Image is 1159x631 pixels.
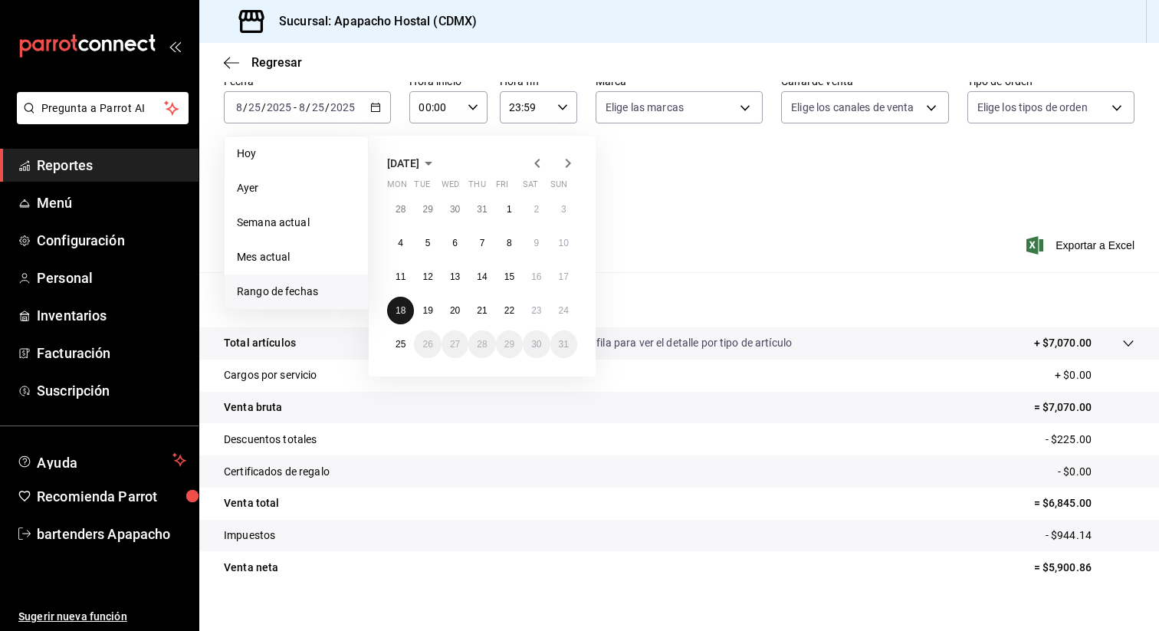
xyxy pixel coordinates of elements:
[37,268,186,288] span: Personal
[224,527,275,544] p: Impuestos
[442,179,459,196] abbr: Wednesday
[414,263,441,291] button: August 12, 2025
[1046,432,1134,448] p: - $225.00
[37,451,166,469] span: Ayuda
[248,101,261,113] input: --
[468,179,485,196] abbr: Thursday
[387,330,414,358] button: August 25, 2025
[37,380,186,401] span: Suscripción
[18,609,186,625] span: Sugerir nueva función
[1055,367,1134,383] p: + $0.00
[559,305,569,316] abbr: August 24, 2025
[387,229,414,257] button: August 4, 2025
[224,367,317,383] p: Cargos por servicio
[534,204,539,215] abbr: August 2, 2025
[11,111,189,127] a: Pregunta a Parrot AI
[531,305,541,316] abbr: August 23, 2025
[468,263,495,291] button: August 14, 2025
[330,101,356,113] input: ----
[468,297,495,324] button: August 21, 2025
[523,263,550,291] button: August 16, 2025
[414,196,441,223] button: July 29, 2025
[414,330,441,358] button: August 26, 2025
[559,238,569,248] abbr: August 10, 2025
[37,230,186,251] span: Configuración
[468,330,495,358] button: August 28, 2025
[496,179,508,196] abbr: Friday
[224,495,279,511] p: Venta total
[266,101,292,113] input: ----
[294,101,297,113] span: -
[387,157,419,169] span: [DATE]
[37,524,186,544] span: bartenders Apapacho
[452,238,458,248] abbr: August 6, 2025
[1034,399,1134,416] p: = $7,070.00
[504,271,514,282] abbr: August 15, 2025
[422,339,432,350] abbr: August 26, 2025
[477,339,487,350] abbr: August 28, 2025
[387,297,414,324] button: August 18, 2025
[537,335,792,351] p: Da clic en la fila para ver el detalle por tipo de artículo
[396,305,405,316] abbr: August 18, 2025
[523,196,550,223] button: August 2, 2025
[977,100,1088,115] span: Elige los tipos de orden
[468,196,495,223] button: July 31, 2025
[224,291,1134,309] p: Resumen
[550,179,567,196] abbr: Sunday
[477,271,487,282] abbr: August 14, 2025
[507,204,512,215] abbr: August 1, 2025
[306,101,310,113] span: /
[442,229,468,257] button: August 6, 2025
[251,55,302,70] span: Regresar
[17,92,189,124] button: Pregunta a Parrot AI
[480,238,485,248] abbr: August 7, 2025
[450,305,460,316] abbr: August 20, 2025
[237,249,356,265] span: Mes actual
[414,229,441,257] button: August 5, 2025
[442,330,468,358] button: August 27, 2025
[1029,236,1134,255] button: Exportar a Excel
[37,155,186,176] span: Reportes
[523,330,550,358] button: August 30, 2025
[523,179,538,196] abbr: Saturday
[477,204,487,215] abbr: July 31, 2025
[261,101,266,113] span: /
[224,432,317,448] p: Descuentos totales
[468,229,495,257] button: August 7, 2025
[169,40,181,52] button: open_drawer_menu
[387,263,414,291] button: August 11, 2025
[559,339,569,350] abbr: August 31, 2025
[531,339,541,350] abbr: August 30, 2025
[496,229,523,257] button: August 8, 2025
[1034,560,1134,576] p: = $5,900.86
[550,229,577,257] button: August 10, 2025
[243,101,248,113] span: /
[1034,495,1134,511] p: = $6,845.00
[414,179,429,196] abbr: Tuesday
[496,196,523,223] button: August 1, 2025
[550,330,577,358] button: August 31, 2025
[396,339,405,350] abbr: August 25, 2025
[442,297,468,324] button: August 20, 2025
[311,101,325,113] input: --
[237,284,356,300] span: Rango de fechas
[496,330,523,358] button: August 29, 2025
[325,101,330,113] span: /
[1034,335,1092,351] p: + $7,070.00
[237,215,356,231] span: Semana actual
[422,271,432,282] abbr: August 12, 2025
[422,204,432,215] abbr: July 29, 2025
[450,271,460,282] abbr: August 13, 2025
[559,271,569,282] abbr: August 17, 2025
[504,339,514,350] abbr: August 29, 2025
[224,335,296,351] p: Total artículos
[531,271,541,282] abbr: August 16, 2025
[550,263,577,291] button: August 17, 2025
[224,399,282,416] p: Venta bruta
[37,305,186,326] span: Inventarios
[450,339,460,350] abbr: August 27, 2025
[237,180,356,196] span: Ayer
[414,297,441,324] button: August 19, 2025
[523,297,550,324] button: August 23, 2025
[606,100,684,115] span: Elige las marcas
